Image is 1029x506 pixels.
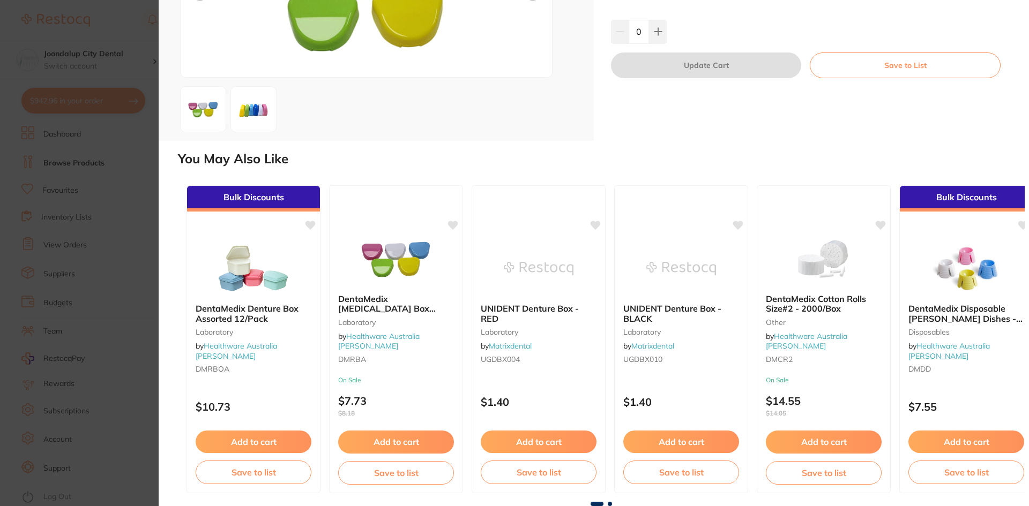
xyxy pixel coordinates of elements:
[481,341,532,351] span: by
[184,96,222,122] img: ZXRhaW5lci5wbmc
[481,355,596,364] small: UGDBX004
[766,431,882,453] button: Add to cart
[766,395,882,417] p: $14.55
[766,331,847,351] span: by
[187,186,320,212] div: Bulk Discounts
[196,401,311,413] p: $10.73
[196,341,277,360] span: by
[623,328,739,336] small: laboratory
[196,328,311,336] small: Laboratory
[338,376,454,384] small: On Sale
[908,341,990,360] span: by
[196,365,311,373] small: DMRBOA
[623,460,739,484] button: Save to list
[196,304,311,323] b: DentaMedix Denture Box Assorted 12/Pack
[338,294,454,314] b: DentaMedix Retainer Box Assorted - 10/Pack
[489,341,532,351] a: Matrixdental
[908,431,1024,453] button: Add to cart
[196,460,311,484] button: Save to list
[908,328,1024,336] small: Disposables
[810,52,1001,78] button: Save to List
[631,341,674,351] a: Matrixdental
[481,460,596,484] button: Save to list
[908,401,1024,413] p: $7.55
[908,460,1024,484] button: Save to list
[766,294,882,314] b: DentaMedix Cotton Rolls Size#2 - 2000/Box
[338,410,454,417] span: $8.18
[481,328,596,336] small: laboratory
[338,461,454,485] button: Save to list
[338,395,454,417] p: $7.73
[623,431,739,453] button: Add to cart
[611,52,801,78] button: Update Cart
[338,331,420,351] span: by
[789,232,859,285] img: DentaMedix Cotton Rolls Size#2 - 2000/Box
[766,461,882,485] button: Save to list
[219,241,288,295] img: DentaMedix Denture Box Assorted 12/Pack
[234,95,273,123] img: Zw
[766,318,882,327] small: other
[196,431,311,453] button: Add to cart
[338,331,420,351] a: Healthware Australia [PERSON_NAME]
[196,341,277,360] a: Healthware Australia [PERSON_NAME]
[766,355,882,364] small: DMCR2
[931,241,1001,295] img: DentaMedix Disposable Dappen Dishes - 200/Box
[766,376,882,384] small: On Sale
[623,396,739,408] p: $1.40
[646,241,716,295] img: UNIDENT Denture Box - BLACK
[766,331,847,351] a: Healthware Australia [PERSON_NAME]
[481,304,596,323] b: UNIDENT Denture Box - RED
[766,410,882,417] span: $14.05
[504,241,573,295] img: UNIDENT Denture Box - RED
[361,232,431,285] img: DentaMedix Retainer Box Assorted - 10/Pack
[481,431,596,453] button: Add to cart
[908,365,1024,373] small: DMDD
[623,304,739,323] b: UNIDENT Denture Box - BLACK
[908,304,1024,323] b: DentaMedix Disposable Dappen Dishes - 200/Box
[623,341,674,351] span: by
[338,431,454,453] button: Add to cart
[623,355,739,364] small: UGDBX010
[908,341,990,360] a: Healthware Australia [PERSON_NAME]
[338,355,454,364] small: DMRBA
[178,152,1025,167] h2: You May Also Like
[338,318,454,327] small: Laboratory
[481,396,596,408] p: $1.40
